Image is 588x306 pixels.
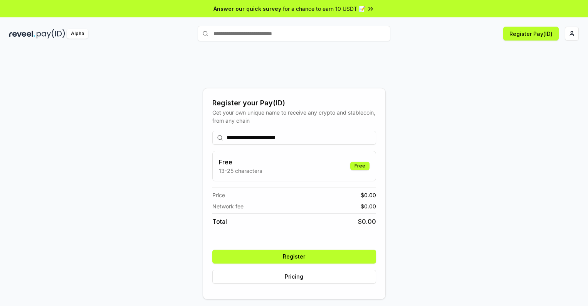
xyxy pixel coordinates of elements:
[212,270,376,284] button: Pricing
[350,162,370,170] div: Free
[212,191,225,199] span: Price
[219,167,262,175] p: 13-25 characters
[361,202,376,210] span: $ 0.00
[67,29,88,39] div: Alpha
[503,27,559,41] button: Register Pay(ID)
[283,5,365,13] span: for a chance to earn 10 USDT 📝
[212,202,244,210] span: Network fee
[219,157,262,167] h3: Free
[9,29,35,39] img: reveel_dark
[361,191,376,199] span: $ 0.00
[358,217,376,226] span: $ 0.00
[212,250,376,264] button: Register
[37,29,65,39] img: pay_id
[212,108,376,125] div: Get your own unique name to receive any crypto and stablecoin, from any chain
[212,217,227,226] span: Total
[213,5,281,13] span: Answer our quick survey
[212,98,376,108] div: Register your Pay(ID)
